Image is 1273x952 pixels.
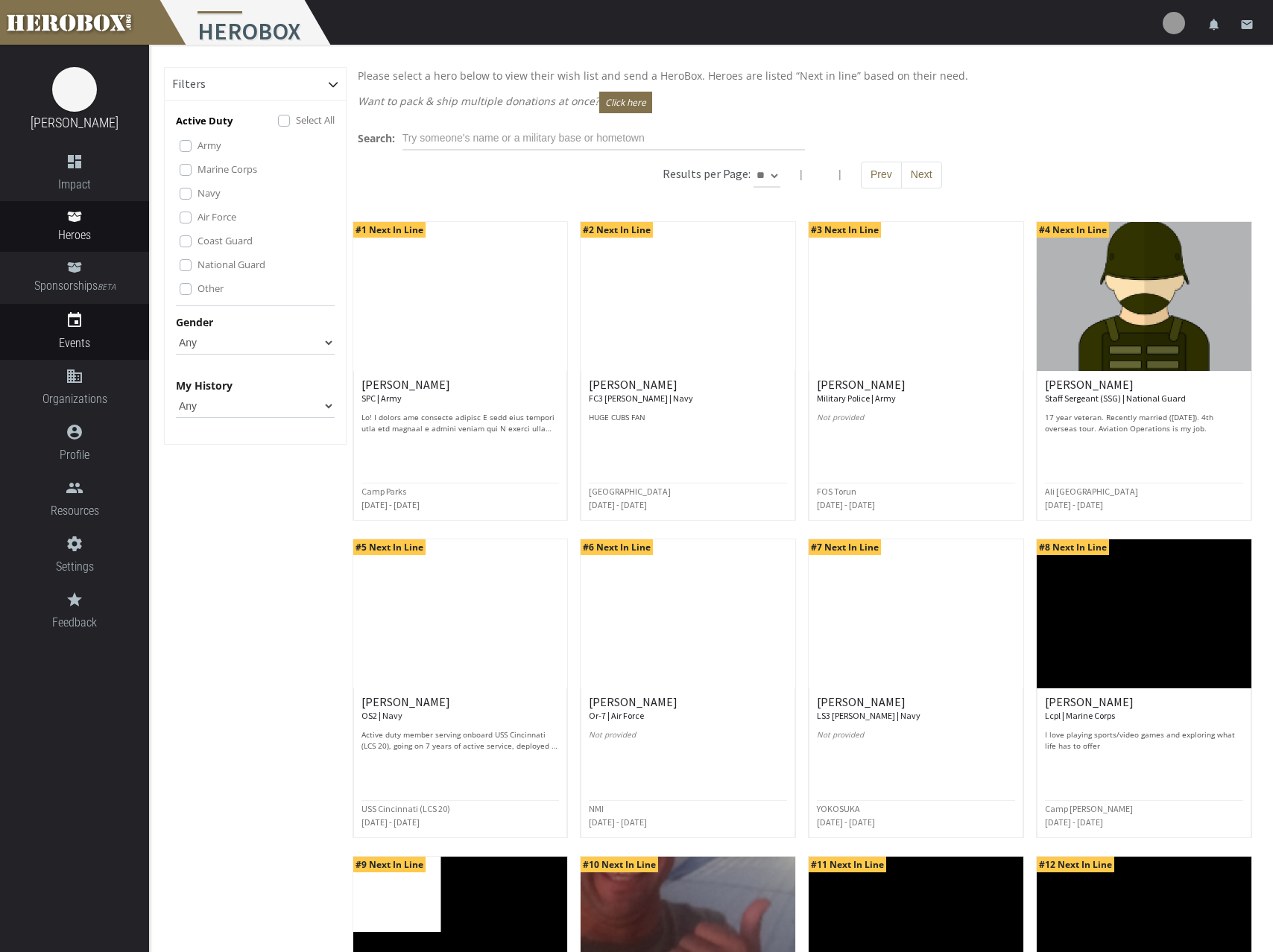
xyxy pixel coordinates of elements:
[1045,393,1186,404] small: Staff Sergeant (SSG) | National Guard
[817,499,875,510] small: [DATE] - [DATE]
[361,816,420,828] small: [DATE] - [DATE]
[817,696,1015,722] h6: [PERSON_NAME]
[817,393,896,404] small: Military Police | Army
[198,209,236,225] label: Air Force
[1037,539,1109,555] span: #8 Next In Line
[580,221,796,521] a: #2 Next In Line [PERSON_NAME] FC3 [PERSON_NAME] | Navy HUGE CUBS FAN [GEOGRAPHIC_DATA] [DATE] - [...
[361,393,402,404] small: SPC | Army
[817,486,856,497] small: FOS Torun
[361,486,406,497] small: Camp Parks
[589,412,787,434] p: HUGE CUBS FAN
[817,803,860,814] small: YOKOSUKA
[1036,539,1252,838] a: #8 Next In Line [PERSON_NAME] Lcpl | Marine Corps I love playing sports/video games and exploring...
[358,92,1247,113] p: Want to pack & ship multiple donations at once?
[798,167,804,181] span: |
[589,486,671,497] small: [GEOGRAPHIC_DATA]
[808,221,1024,521] a: #3 Next In Line [PERSON_NAME] Military Police | Army Not provided FOS Torun [DATE] - [DATE]
[296,112,335,128] label: Select All
[589,378,787,404] h6: [PERSON_NAME]
[589,499,647,510] small: [DATE] - [DATE]
[581,857,658,872] span: #10 Next In Line
[901,162,942,188] button: Next
[1045,486,1138,497] small: Ali [GEOGRAPHIC_DATA]
[1045,696,1243,722] h6: [PERSON_NAME]
[361,710,402,721] small: OS2 | Navy
[361,412,560,434] p: Lo! I dolors ame consecte adipisc E sedd eius tempori utla etd magnaal e admini veniam qui N exer...
[1045,729,1243,752] p: I love playing sports/video games and exploring what life has to offer
[198,256,265,273] label: National Guard
[361,378,560,404] h6: [PERSON_NAME]
[589,393,693,404] small: FC3 [PERSON_NAME] | Navy
[1045,412,1243,434] p: 17 year veteran. Recently married ([DATE]). 4th overseas tour. Aviation Operations is my job.
[817,710,920,721] small: LS3 [PERSON_NAME] | Navy
[837,167,843,181] span: |
[198,185,221,201] label: Navy
[817,816,875,828] small: [DATE] - [DATE]
[176,377,233,394] label: My History
[98,282,116,292] small: BETA
[176,314,213,331] label: Gender
[599,92,652,113] button: Click here
[358,130,395,147] label: Search:
[176,112,233,130] p: Active Duty
[581,222,653,238] span: #2 Next In Line
[589,710,644,721] small: Or-7 | Air Force
[589,696,787,722] h6: [PERSON_NAME]
[809,539,881,555] span: #7 Next In Line
[1045,710,1115,721] small: Lcpl | Marine Corps
[589,803,604,814] small: NMI
[589,816,647,828] small: [DATE] - [DATE]
[1036,221,1252,521] a: #4 Next In Line [PERSON_NAME] Staff Sergeant (SSG) | National Guard 17 year veteran. Recently mar...
[809,857,886,872] span: #11 Next In Line
[1045,816,1103,828] small: [DATE] - [DATE]
[1037,222,1109,238] span: #4 Next In Line
[52,67,97,112] img: image
[581,539,653,555] span: #6 Next In Line
[358,67,1247,84] p: Please select a hero below to view their wish list and send a HeroBox. Heroes are listed “Next in...
[809,222,881,238] span: #3 Next In Line
[589,729,787,752] p: Not provided
[361,803,450,814] small: USS Cincinnati (LCS 20)
[353,222,426,238] span: #1 Next In Line
[198,161,257,177] label: Marine Corps
[1240,18,1254,31] i: email
[817,378,1015,404] h6: [PERSON_NAME]
[353,221,569,521] a: #1 Next In Line [PERSON_NAME] SPC | Army Lo! I dolors ame consecte adipisc E sedd eius tempori ut...
[1037,857,1114,872] span: #12 Next In Line
[861,162,902,188] button: Prev
[1045,499,1103,510] small: [DATE] - [DATE]
[808,539,1024,838] a: #7 Next In Line [PERSON_NAME] LS3 [PERSON_NAME] | Navy Not provided YOKOSUKA [DATE] - [DATE]
[1045,803,1133,814] small: Camp [PERSON_NAME]
[817,412,1015,434] p: Not provided
[1045,378,1243,404] h6: [PERSON_NAME]
[353,539,569,838] a: #5 Next In Line [PERSON_NAME] OS2 | Navy Active duty member serving onboard USS Cincinnati (LCS 2...
[663,166,751,181] h6: Results per Page:
[198,280,224,296] label: Other
[580,539,796,838] a: #6 Next In Line [PERSON_NAME] Or-7 | Air Force Not provided NMI [DATE] - [DATE]
[353,857,426,872] span: #9 Next In Line
[172,77,206,91] h6: Filters
[353,539,426,555] span: #5 Next In Line
[1207,18,1221,31] i: notifications
[817,729,1015,752] p: Not provided
[361,499,420,510] small: [DATE] - [DATE]
[198,232,253,249] label: Coast Guard
[402,127,805,150] input: Try someone's name or a military base or hometown
[1163,12,1185,34] img: user-image
[361,696,560,722] h6: [PERSON_NAME]
[31,115,119,130] a: [PERSON_NAME]
[361,729,560,752] p: Active duty member serving onboard USS Cincinnati (LCS 20), going on 7 years of active service, d...
[198,137,221,153] label: Army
